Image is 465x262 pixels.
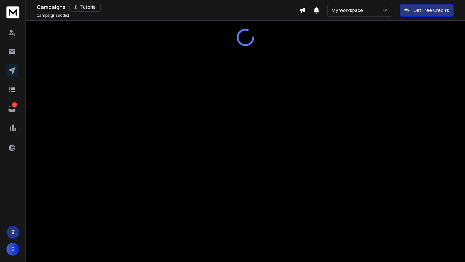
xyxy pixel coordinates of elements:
[5,102,18,115] a: 5
[332,7,366,14] p: My Workspace
[6,243,19,256] button: S
[413,7,449,14] p: Get Free Credits
[37,3,299,12] div: Campaigns
[37,13,69,18] p: Campaigns added
[12,102,17,107] p: 5
[69,3,101,12] button: Tutorial
[400,4,454,17] button: Get Free Credits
